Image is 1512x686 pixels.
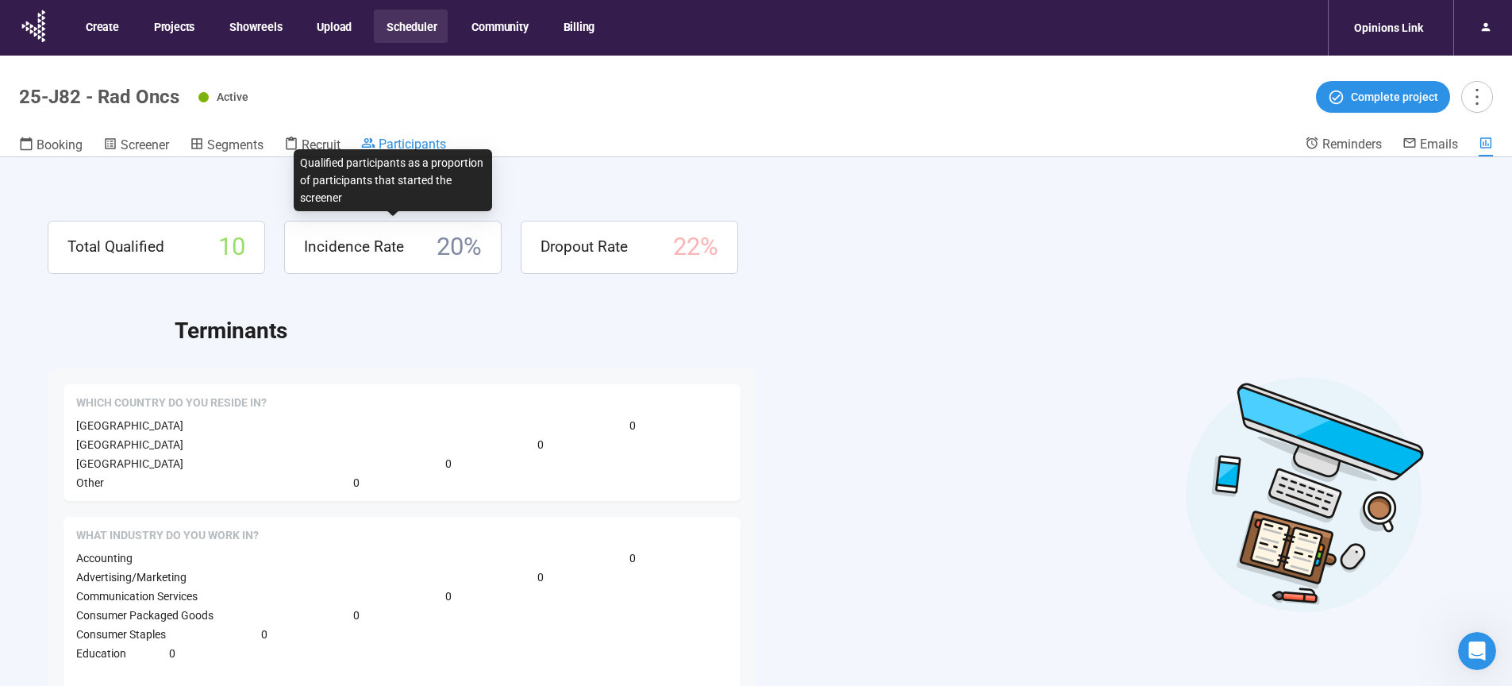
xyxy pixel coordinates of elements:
span: 0 [353,474,360,491]
button: Create [73,10,130,43]
span: 0 [169,645,175,662]
div: Voxbotme 🤖 👋 says… [13,372,305,503]
button: more [1461,81,1493,113]
span: 22 % [673,228,718,267]
span: Consumer Staples [76,628,166,641]
button: Upload [304,10,363,43]
button: Projects [141,10,206,43]
span: Consumer Packaged Goods [76,609,214,622]
span: 0 [537,568,544,586]
b: Demographic targeting [37,79,183,92]
span: 0 [445,455,452,472]
li: - Adjust percentages in existing quota cells (must total 100%) [37,127,292,156]
span: Education [76,647,126,660]
div: For major screener changes, you'd need to duplicate the project, make your edits, and resubmit be... [25,277,292,324]
button: Gif picker [50,519,63,532]
div: Is that what you were looking for? [25,345,214,360]
span: 0 [261,626,267,643]
li: - Increase only (cannot decrease) [37,160,292,190]
a: Segments [190,136,264,156]
span: 0 [629,417,636,434]
h2: Terminants [175,314,1464,349]
li: Add or remove screener questions [37,222,292,237]
div: Voxbotme 🤖 👋 • 59m ago [25,472,158,481]
b: Sample size [37,161,112,174]
span: Booking [37,137,83,152]
span: Recruit [302,137,340,152]
button: go back [10,6,40,37]
span: 0 [629,549,636,567]
button: Billing [551,10,606,43]
span: Reminders [1322,137,1382,152]
button: Complete project [1316,81,1450,113]
a: Recruit [284,136,340,156]
span: Emails [1420,137,1458,152]
div: If you need any more help with your screener or project setup, I'm here to assist! Would you like... [25,381,248,459]
b: What you CAN edit while active: [25,56,227,68]
button: Home [248,6,279,37]
button: Emoji picker [25,520,37,533]
b: What you CANNOT edit while active: [25,198,253,211]
span: Accounting [76,552,133,565]
a: Reminders [1305,136,1382,155]
span: Total Qualified [67,235,164,259]
img: Profile image for Voxbotme 🤖 👋 [45,9,71,34]
div: Opinions Link [1345,13,1433,43]
span: [GEOGRAPHIC_DATA] [76,457,183,470]
span: Dropout Rate [541,235,628,259]
span: Communication Services [76,590,198,603]
div: Close [279,6,307,35]
span: Incidence Rate [304,235,404,259]
span: Which country do you reside in? [76,395,267,411]
div: Voxbotme 🤖 👋 says… [13,335,305,372]
h1: 25-J82 - Rad Oncs [19,86,179,108]
iframe: Intercom live chat [1458,632,1496,670]
button: Showreels [217,10,293,43]
span: What Industry do you work in? [76,528,259,544]
span: 0 [353,607,360,624]
span: 0 [537,436,544,453]
div: Is that what you were looking for? [13,335,227,370]
button: Upload attachment [75,519,88,532]
p: The team can also help [77,20,198,36]
span: 0 [445,588,452,605]
span: [GEOGRAPHIC_DATA] [76,438,183,451]
div: Qualified participants as a proportion of participants that started the screener [294,149,492,211]
img: Desktop work notes [1185,375,1425,614]
span: Other [76,476,104,489]
div: If you need any more help with your screener or project setup, I'm here to assist! Would you like... [13,372,260,468]
span: 20 % [437,228,482,267]
button: Community [459,10,539,43]
span: Advertising/Marketing [76,571,187,584]
textarea: Message… [13,487,304,514]
li: - Update which respondents you accept/reject based on existing demographic questions [37,79,292,123]
button: Send a message… [272,514,298,539]
span: Active [217,91,248,103]
span: Screener [121,137,169,152]
h1: Voxbotme 🤖 👋 [77,8,175,20]
span: Participants [379,137,446,152]
button: Start recording [101,519,113,532]
a: Emails [1402,136,1458,155]
span: 10 [218,228,245,267]
a: Screener [103,136,169,156]
button: Scheduler [374,10,448,43]
span: [GEOGRAPHIC_DATA] [76,419,183,432]
span: more [1466,86,1487,107]
a: Booking [19,136,83,156]
b: Custom quotas [37,128,131,141]
span: Segments [207,137,264,152]
a: Participants [361,136,446,155]
span: Complete project [1351,88,1438,106]
li: Add or remove video questions (can only update wording of existing ones) [37,240,292,269]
